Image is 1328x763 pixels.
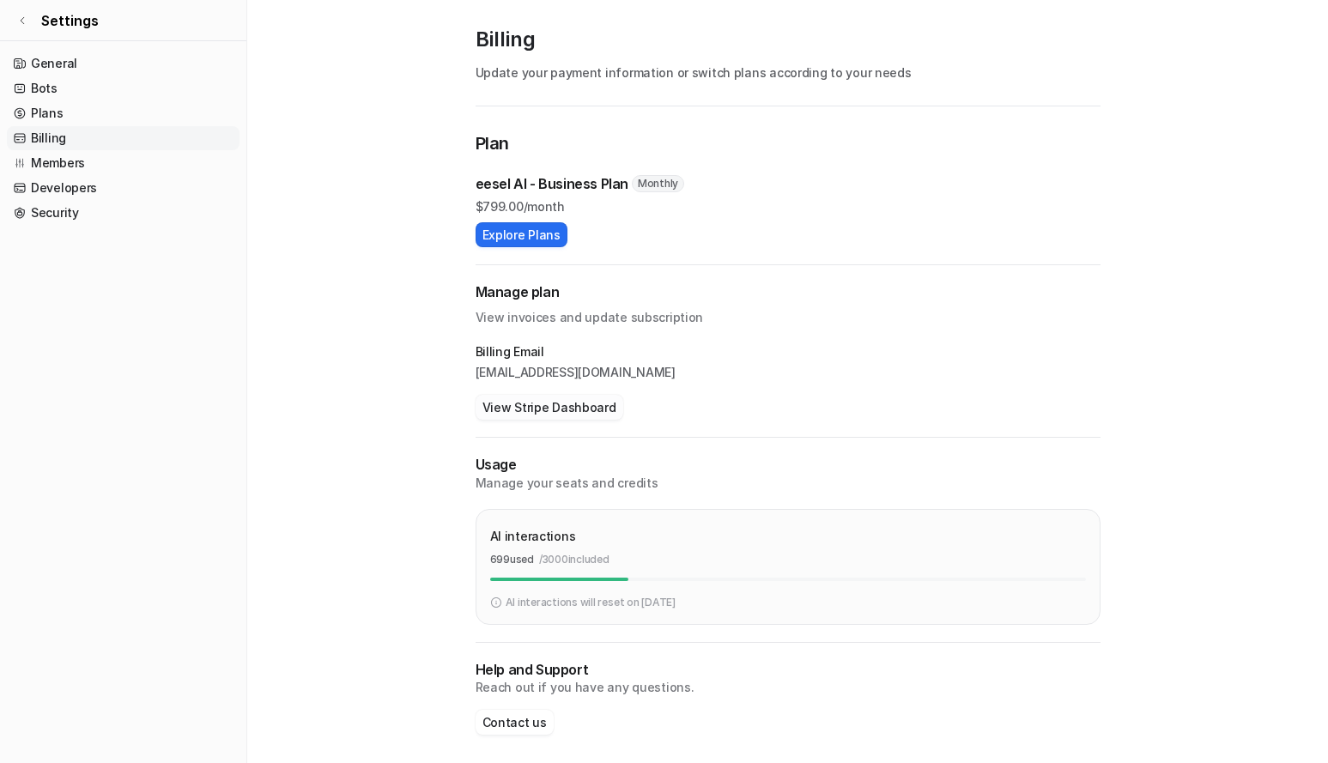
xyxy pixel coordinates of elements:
p: Billing [476,26,1101,53]
p: Billing Email [476,343,1101,360]
p: / 3000 included [539,552,609,567]
p: Reach out if you have any questions. [476,679,1101,696]
p: Help and Support [476,660,1101,680]
a: Billing [7,126,240,150]
p: Manage your seats and credits [476,475,1101,492]
p: $ 799.00/month [476,197,1101,215]
p: AI interactions will reset on [DATE] [506,595,676,610]
p: Update your payment information or switch plans according to your needs [476,64,1101,82]
span: Settings [41,10,99,31]
p: Usage [476,455,1101,475]
p: 699 used [490,552,534,567]
h2: Manage plan [476,282,1101,302]
p: View invoices and update subscription [476,302,1101,326]
p: AI interactions [490,527,576,545]
p: [EMAIL_ADDRESS][DOMAIN_NAME] [476,364,1101,381]
a: Members [7,151,240,175]
p: Plan [476,130,1101,160]
a: Security [7,201,240,225]
a: Developers [7,176,240,200]
p: eesel AI - Business Plan [476,173,628,194]
button: Explore Plans [476,222,567,247]
a: General [7,51,240,76]
a: Plans [7,101,240,125]
span: Monthly [632,175,684,192]
button: View Stripe Dashboard [476,395,623,420]
button: Contact us [476,710,554,735]
a: Bots [7,76,240,100]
